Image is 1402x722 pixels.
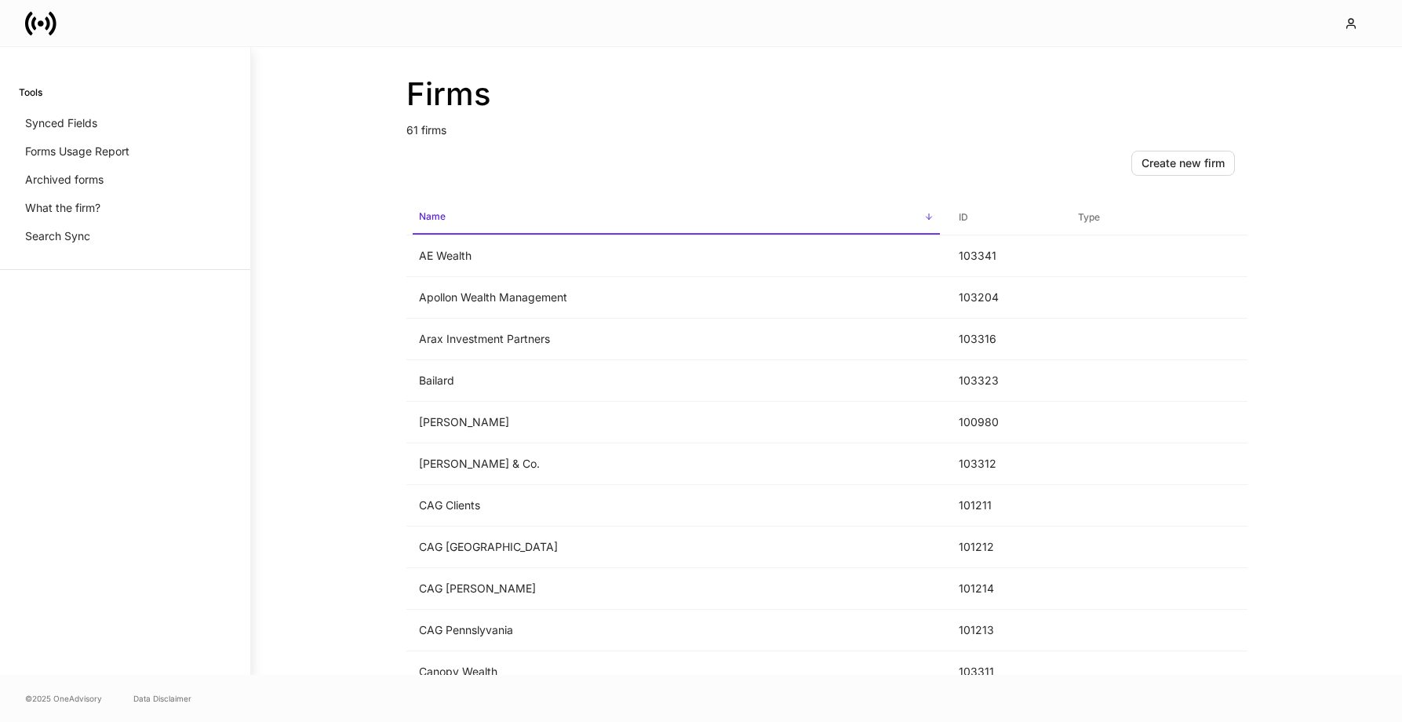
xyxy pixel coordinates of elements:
button: Create new firm [1131,151,1235,176]
p: Synced Fields [25,115,97,131]
td: Arax Investment Partners [406,319,946,360]
td: Canopy Wealth [406,651,946,693]
div: Create new firm [1142,155,1225,171]
h6: Type [1078,210,1100,224]
p: What the firm? [25,200,100,216]
span: Name [413,201,940,235]
td: 103311 [946,651,1065,693]
span: © 2025 OneAdvisory [25,692,102,705]
td: CAG [GEOGRAPHIC_DATA] [406,527,946,568]
h6: ID [959,210,968,224]
td: 101212 [946,527,1065,568]
td: 103341 [946,235,1065,277]
h6: Tools [19,85,42,100]
td: CAG Pennslyvania [406,610,946,651]
td: [PERSON_NAME] & Co. [406,443,946,485]
td: CAG [PERSON_NAME] [406,568,946,610]
span: ID [952,202,1059,234]
td: AE Wealth [406,235,946,277]
td: 101213 [946,610,1065,651]
p: Forms Usage Report [25,144,129,159]
td: Apollon Wealth Management [406,277,946,319]
a: Forms Usage Report [19,137,231,166]
p: Search Sync [25,228,90,244]
a: Data Disclaimer [133,692,191,705]
a: What the firm? [19,194,231,222]
p: Archived forms [25,172,104,188]
td: 103204 [946,277,1065,319]
h2: Firms [406,75,1247,113]
td: 100980 [946,402,1065,443]
td: 103316 [946,319,1065,360]
a: Synced Fields [19,109,231,137]
td: Bailard [406,360,946,402]
td: 101211 [946,485,1065,527]
td: 103312 [946,443,1065,485]
a: Search Sync [19,222,231,250]
h6: Name [419,209,446,224]
span: Type [1072,202,1241,234]
p: 61 firms [406,113,1247,138]
a: Archived forms [19,166,231,194]
td: 101214 [946,568,1065,610]
td: 103323 [946,360,1065,402]
td: [PERSON_NAME] [406,402,946,443]
td: CAG Clients [406,485,946,527]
